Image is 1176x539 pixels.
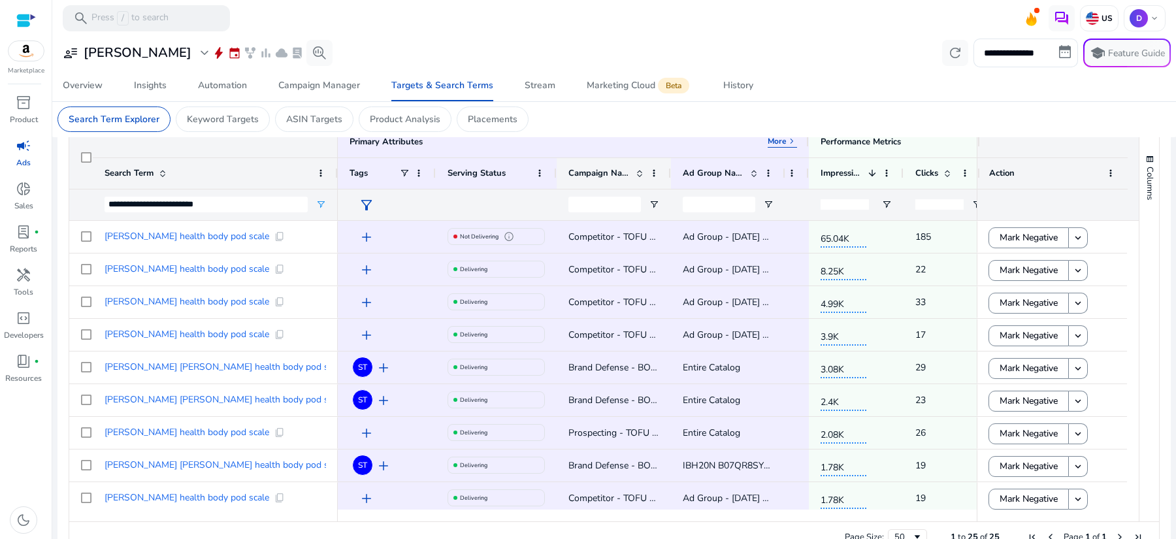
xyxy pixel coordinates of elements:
[91,11,169,25] p: Press to search
[683,197,755,212] input: Ad Group Name Filter Input
[1149,13,1160,24] span: keyboard_arrow_down
[468,112,517,126] p: Placements
[683,492,815,504] span: Ad Group - [DATE] 15:57:05.508
[915,387,926,414] p: 23
[568,167,630,179] span: Campaign Name
[1000,257,1058,284] span: Mark Negative
[568,197,641,212] input: Campaign Name Filter Input
[915,223,931,250] p: 185
[16,181,31,197] span: donut_small
[73,10,89,26] span: search
[1072,461,1084,472] mat-icon: keyboard_arrow_down
[988,358,1069,379] button: Mark Negative
[63,81,103,90] div: Overview
[14,200,33,212] p: Sales
[105,428,269,437] span: [PERSON_NAME] health body pod scale
[683,296,815,308] span: Ad Group - [DATE] 16:05:08.673
[988,391,1069,412] button: Mark Negative
[1000,420,1058,447] span: Mark Negative
[350,136,423,148] div: Primary Attributes
[1144,167,1156,200] span: Columns
[683,459,775,472] span: IBH20N B07QR8SYP1
[568,361,804,374] span: Brand Defense - BOFU - Scale - H30 - SP - Exact, Phrase
[84,45,191,61] h3: [PERSON_NAME]
[105,330,269,339] span: [PERSON_NAME] health body pod scale
[244,46,257,59] span: family_history
[359,229,374,245] span: add
[568,263,834,276] span: Competitor - TOFU - Scale - SP - Phrase - Competitor Keywords
[821,258,866,280] span: 8.25K
[16,512,31,528] span: dark_mode
[5,372,42,384] p: Resources
[568,296,764,308] span: Competitor - TOFU - Scale - SP - ASIN - $200+
[683,231,815,243] span: Ad Group - [DATE] 16:26:46.355
[988,227,1069,248] button: Mark Negative
[278,81,360,90] div: Campaign Manager
[350,167,368,179] span: Tags
[1130,9,1148,27] p: D
[1000,322,1058,349] span: Mark Negative
[274,493,285,503] span: content_copy
[16,310,31,326] span: code_blocks
[105,265,269,274] span: [PERSON_NAME] health body pod scale
[286,112,342,126] p: ASIN Targets
[988,260,1069,281] button: Mark Negative
[358,461,367,469] span: ST
[105,493,269,502] span: [PERSON_NAME] health body pod scale
[376,393,391,408] span: add
[16,138,31,154] span: campaign
[1086,12,1099,25] img: us.svg
[8,41,44,61] img: amazon.svg
[358,363,367,371] span: ST
[915,419,926,446] p: 26
[275,46,288,59] span: cloud
[274,264,285,274] span: content_copy
[228,46,241,59] span: event
[34,229,39,235] span: fiber_manual_record
[1072,428,1084,440] mat-icon: keyboard_arrow_down
[915,167,938,179] span: Clicks
[1072,330,1084,342] mat-icon: keyboard_arrow_down
[1072,297,1084,309] mat-icon: keyboard_arrow_down
[988,293,1069,314] button: Mark Negative
[989,167,1015,179] span: Action
[460,419,487,446] p: Delivering
[915,289,926,316] p: 33
[63,45,78,61] span: user_attributes
[274,427,285,438] span: content_copy
[198,81,247,90] div: Automation
[105,297,269,306] span: [PERSON_NAME] health body pod scale
[1108,47,1165,60] p: Feature Guide
[568,231,828,243] span: Competitor - TOFU - Scale - SP - Exact - Competitor Keywords
[821,225,866,248] span: 65.04K
[915,485,926,512] p: 19
[16,95,31,110] span: inventory_2
[1000,355,1058,382] span: Mark Negative
[821,454,866,476] span: 1.78K
[1000,289,1058,316] span: Mark Negative
[312,45,327,61] span: search_insights
[821,487,866,509] span: 1.78K
[105,461,338,470] span: [PERSON_NAME] [PERSON_NAME] health body pod sc...
[915,354,926,381] p: 29
[391,81,493,90] div: Targets & Search Terms
[460,289,487,316] p: Delivering
[8,66,44,76] p: Marketplace
[16,157,31,169] p: Ads
[460,452,487,479] p: Delivering
[683,394,740,406] span: Entire Catalog
[942,40,968,66] button: refresh
[187,112,259,126] p: Keyword Targets
[16,353,31,369] span: book_4
[787,136,797,146] span: keyboard_arrow_right
[1072,232,1084,244] mat-icon: keyboard_arrow_down
[274,297,285,307] span: content_copy
[460,256,487,283] p: Delivering
[1000,224,1058,251] span: Mark Negative
[568,459,804,472] span: Brand Defense - BOFU - Scale - H20 - SP - Exact, Phrase
[259,46,272,59] span: bar_chart
[197,45,212,61] span: expand_more
[988,489,1069,510] button: Mark Negative
[460,485,487,512] p: Delivering
[105,197,308,212] input: Search Term Filter Input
